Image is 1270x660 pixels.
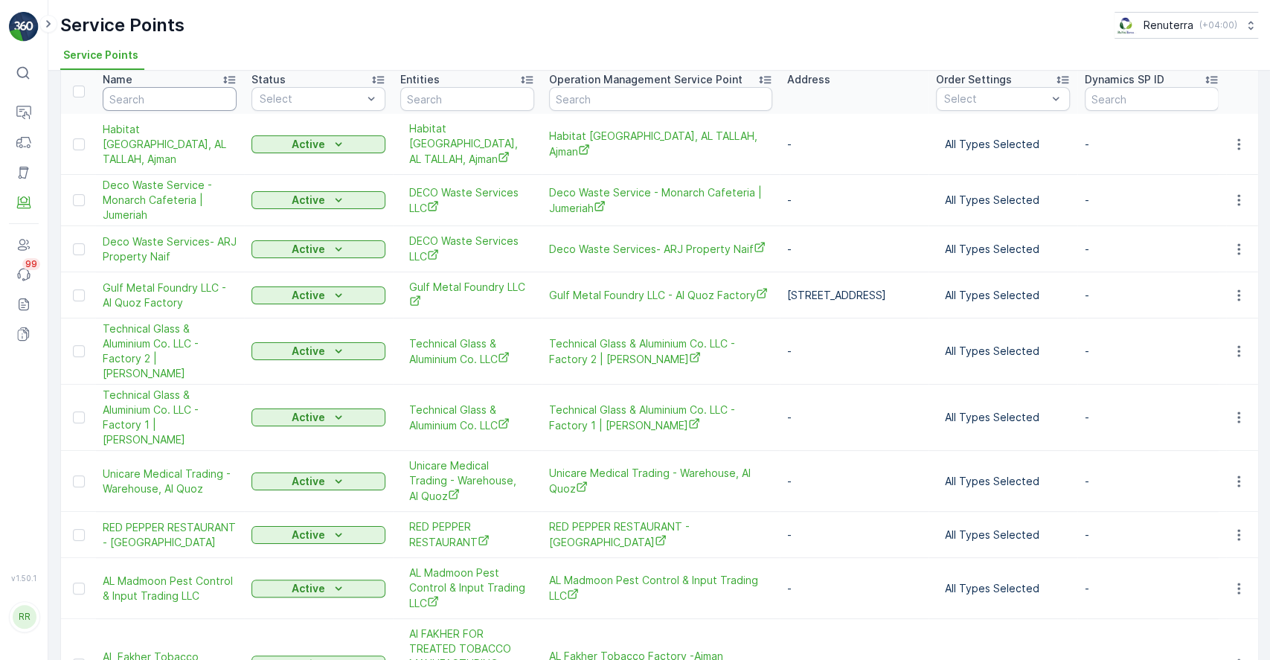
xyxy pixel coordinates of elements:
[409,336,525,367] span: Technical Glass & Aluminium Co. LLC
[9,12,39,42] img: logo
[549,403,772,433] span: Technical Glass & Aluminium Co. LLC - Factory 1 | [PERSON_NAME]
[13,605,36,629] div: RR
[549,185,772,216] a: Deco Waste Service - Monarch Cafeteria | Jumeriah
[549,573,772,603] a: AL Madmoon Pest Control & Input Trading LLC
[780,175,929,226] td: -
[251,72,286,87] p: Status
[549,519,772,550] a: RED PEPPER RESTAURANT - Al Karama
[103,281,237,310] span: Gulf Metal Foundry LLC - Al Quoz Factory
[409,121,525,167] span: Habitat [GEOGRAPHIC_DATA], AL TALLAH, Ajman
[787,72,830,87] p: Address
[103,321,237,381] span: Technical Glass & Aluminium Co. LLC - Factory 2 | [PERSON_NAME]
[409,403,525,433] a: Technical Glass & Aluminium Co. LLC
[103,574,237,603] a: AL Madmoon Pest Control & Input Trading LLC
[549,336,772,367] span: Technical Glass & Aluminium Co. LLC - Factory 2 | [PERSON_NAME]
[103,87,237,111] input: Search
[73,475,85,487] div: Toggle Row Selected
[409,519,525,550] a: RED PEPPER RESTAURANT
[1085,137,1219,152] p: -
[251,191,385,209] button: Active
[292,474,325,489] p: Active
[103,388,237,447] a: Technical Glass & Aluminium Co. LLC - Factory 1 | Jabel Ali
[73,345,85,357] div: Toggle Row Selected
[73,411,85,423] div: Toggle Row Selected
[945,344,1061,359] p: All Types Selected
[409,185,525,216] a: DECO Waste Services LLC
[409,280,525,310] a: Gulf Metal Foundry LLC
[549,287,772,303] a: Gulf Metal Foundry LLC - Al Quoz Factory
[400,72,440,87] p: Entities
[936,72,1012,87] p: Order Settings
[251,240,385,258] button: Active
[251,580,385,597] button: Active
[63,48,138,63] span: Service Points
[1085,528,1219,542] p: -
[409,121,525,167] a: Habitat PVT School, AL TALLAH, Ajman
[780,318,929,385] td: -
[549,466,772,496] a: Unicare Medical Trading - Warehouse, Al Quoz
[60,13,185,37] p: Service Points
[103,178,237,222] a: Deco Waste Service - Monarch Cafeteria | Jumeriah
[251,286,385,304] button: Active
[1115,17,1138,33] img: Screenshot_2024-07-26_at_13.33.01.png
[292,137,325,152] p: Active
[549,403,772,433] a: Technical Glass & Aluminium Co. LLC - Factory 1 | Jabel Ali
[549,519,772,550] span: RED PEPPER RESTAURANT - [GEOGRAPHIC_DATA]
[73,529,85,541] div: Toggle Row Selected
[1085,581,1219,596] p: -
[409,234,525,264] a: DECO Waste Services LLC
[1085,344,1219,359] p: -
[251,526,385,544] button: Active
[780,451,929,512] td: -
[1085,474,1219,489] p: -
[73,243,85,255] div: Toggle Row Selected
[1085,288,1219,303] p: -
[103,467,237,496] a: Unicare Medical Trading - Warehouse, Al Quoz
[1085,410,1219,425] p: -
[292,193,325,208] p: Active
[945,410,1061,425] p: All Types Selected
[103,72,132,87] p: Name
[945,242,1061,257] p: All Types Selected
[292,581,325,596] p: Active
[780,385,929,451] td: -
[1085,87,1219,111] input: Search
[409,566,525,611] a: AL Madmoon Pest Control & Input Trading LLC
[103,520,237,550] a: RED PEPPER RESTAURANT - Al Karama
[292,344,325,359] p: Active
[103,321,237,381] a: Technical Glass & Aluminium Co. LLC - Factory 2 | Jabel Ali
[945,137,1061,152] p: All Types Selected
[9,574,39,583] span: v 1.50.1
[549,241,772,257] a: Deco Waste Services- ARJ Property Naif
[1199,19,1237,31] p: ( +04:00 )
[103,234,237,264] a: Deco Waste Services- ARJ Property Naif
[73,138,85,150] div: Toggle Row Selected
[1085,193,1219,208] p: -
[409,458,525,504] span: Unicare Medical Trading - Warehouse, Al Quoz
[549,87,772,111] input: Search
[292,242,325,257] p: Active
[103,122,237,167] a: Habitat PVT School, AL TALLAH, Ajman
[292,288,325,303] p: Active
[945,193,1061,208] p: All Types Selected
[549,336,772,367] a: Technical Glass & Aluminium Co. LLC - Factory 2 | Jabel Ali
[251,472,385,490] button: Active
[549,129,772,159] a: Habitat PVT School, AL TALLAH, Ajman
[103,122,237,167] span: Habitat [GEOGRAPHIC_DATA], AL TALLAH, Ajman
[780,558,929,619] td: -
[1085,72,1164,87] p: Dynamics SP ID
[73,194,85,206] div: Toggle Row Selected
[9,586,39,648] button: RR
[400,87,534,111] input: Search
